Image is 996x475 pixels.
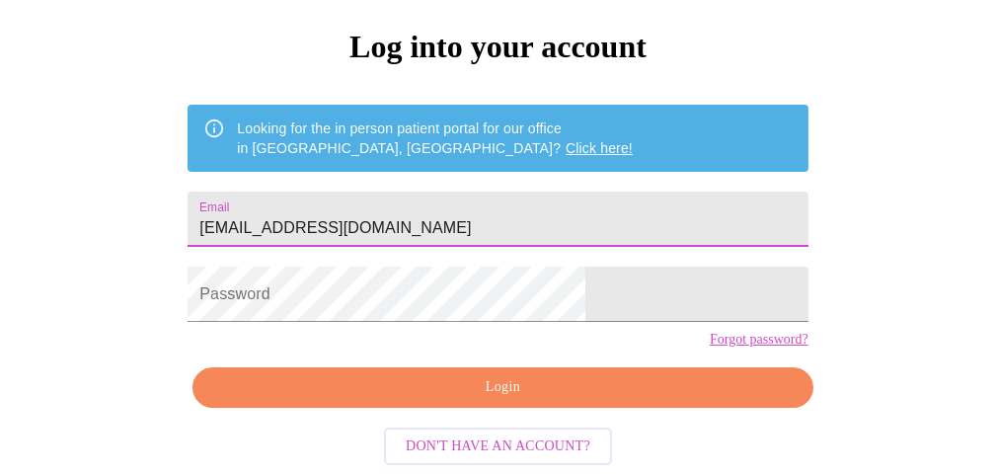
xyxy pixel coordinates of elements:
h3: Log into your account [188,29,807,65]
button: Don't have an account? [384,428,612,466]
span: Don't have an account? [406,435,590,459]
span: Login [215,375,790,400]
div: Looking for the in person patient portal for our office in [GEOGRAPHIC_DATA], [GEOGRAPHIC_DATA]? [237,111,633,166]
a: Don't have an account? [379,436,617,453]
a: Click here! [566,140,633,156]
a: Forgot password? [710,332,808,348]
button: Login [192,367,812,408]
